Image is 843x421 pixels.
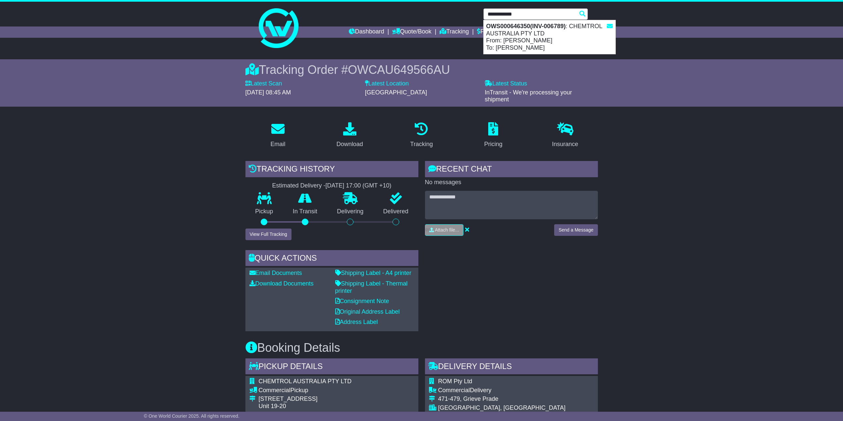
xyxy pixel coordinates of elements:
[438,404,588,412] div: [GEOGRAPHIC_DATA], [GEOGRAPHIC_DATA]
[425,358,598,376] div: Delivery Details
[425,179,598,186] p: No messages
[245,161,418,179] div: Tracking history
[335,270,411,276] a: Shipping Label - A4 printer
[245,89,291,96] span: [DATE] 08:45 AM
[440,26,469,38] a: Tracking
[259,378,352,385] span: CHEMTROL AUSTRALIA PTY LTD
[245,63,598,77] div: Tracking Order #
[327,208,374,215] p: Delivering
[406,120,437,151] a: Tracking
[283,208,327,215] p: In Transit
[484,20,615,54] div: : CHEMTROL AUSTRALIA PTY LTD From: [PERSON_NAME] To: [PERSON_NAME]
[245,80,282,87] label: Latest Scan
[245,229,291,240] button: View Full Tracking
[486,23,566,29] strong: OWS000646350(INV-006789)
[365,89,427,96] span: [GEOGRAPHIC_DATA]
[552,140,578,149] div: Insurance
[335,298,389,304] a: Consignment Note
[480,120,507,151] a: Pricing
[335,308,400,315] a: Original Address Label
[259,387,290,394] span: Commercial
[485,89,572,103] span: InTransit - We're processing your shipment
[548,120,583,151] a: Insurance
[245,208,283,215] p: Pickup
[438,387,588,394] div: Delivery
[245,182,418,189] div: Estimated Delivery -
[249,270,302,276] a: Email Documents
[337,140,363,149] div: Download
[438,387,470,394] span: Commercial
[485,80,527,87] label: Latest Status
[259,387,386,394] div: Pickup
[392,26,431,38] a: Quote/Book
[410,140,433,149] div: Tracking
[245,341,598,354] h3: Booking Details
[477,26,507,38] a: Financials
[326,182,392,189] div: [DATE] 17:00 (GMT +10)
[335,280,408,294] a: Shipping Label - Thermal printer
[259,403,386,410] div: Unit 19-20
[365,80,409,87] label: Latest Location
[554,224,598,236] button: Send a Message
[266,120,290,151] a: Email
[144,413,239,419] span: © One World Courier 2025. All rights reserved.
[348,63,450,77] span: OWCAU649566AU
[259,395,386,403] div: [STREET_ADDRESS]
[484,140,502,149] div: Pricing
[245,250,418,268] div: Quick Actions
[438,378,472,385] span: ROM Pty Ltd
[332,120,367,151] a: Download
[335,319,378,325] a: Address Label
[245,358,418,376] div: Pickup Details
[270,140,285,149] div: Email
[349,26,384,38] a: Dashboard
[373,208,418,215] p: Delivered
[438,395,588,403] div: 471-479, Grieve Prade
[249,280,314,287] a: Download Documents
[425,161,598,179] div: RECENT CHAT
